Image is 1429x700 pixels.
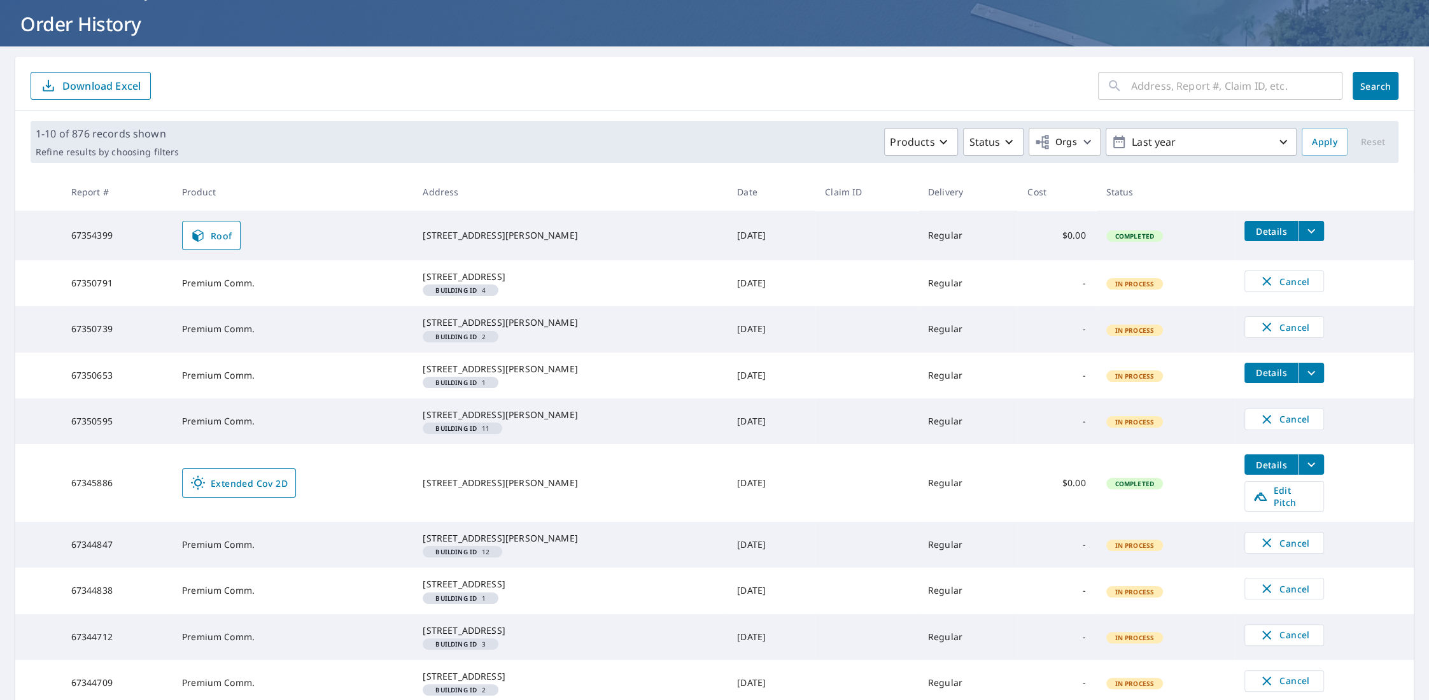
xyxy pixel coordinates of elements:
td: Regular [918,444,1017,522]
span: Details [1252,367,1290,379]
td: [DATE] [727,568,815,613]
th: Date [727,173,815,211]
td: Premium Comm. [172,398,412,444]
span: Roof [190,228,232,243]
button: detailsBtn-67350653 [1244,363,1298,383]
span: Apply [1312,134,1337,150]
div: [STREET_ADDRESS] [423,624,717,637]
td: 67344847 [61,522,172,568]
em: Building ID [435,333,477,340]
button: Cancel [1244,532,1324,554]
td: Regular [918,568,1017,613]
div: [STREET_ADDRESS][PERSON_NAME] [423,409,717,421]
th: Address [412,173,727,211]
span: In Process [1108,679,1162,688]
button: Search [1353,72,1398,100]
td: 67344712 [61,614,172,660]
td: Premium Comm. [172,522,412,568]
td: Regular [918,614,1017,660]
button: Cancel [1244,578,1324,599]
span: Completed [1108,232,1162,241]
th: Claim ID [815,173,918,211]
span: Cancel [1258,627,1311,643]
td: - [1017,614,1095,660]
td: 67350791 [61,260,172,306]
td: - [1017,568,1095,613]
td: 67350595 [61,398,172,444]
td: [DATE] [727,614,815,660]
div: [STREET_ADDRESS] [423,670,717,683]
td: 67345886 [61,444,172,522]
td: [DATE] [727,444,815,522]
td: - [1017,398,1095,444]
button: Cancel [1244,624,1324,646]
td: [DATE] [727,260,815,306]
span: Cancel [1258,581,1311,596]
p: Download Excel [62,79,141,93]
button: filesDropdownBtn-67350653 [1298,363,1324,383]
span: Details [1252,459,1290,471]
th: Cost [1017,173,1095,211]
button: Last year [1106,128,1297,156]
button: Cancel [1244,270,1324,292]
td: 67350739 [61,306,172,352]
a: Extended Cov 2D [182,468,296,498]
td: 67344838 [61,568,172,613]
span: Edit Pitch [1253,484,1316,508]
div: [STREET_ADDRESS][PERSON_NAME] [423,363,717,375]
td: [DATE] [727,398,815,444]
button: Status [963,128,1024,156]
td: - [1017,260,1095,306]
em: Building ID [435,287,477,293]
td: $0.00 [1017,211,1095,260]
span: In Process [1108,541,1162,550]
button: Apply [1302,128,1348,156]
span: Search [1363,80,1388,92]
span: 3 [428,641,493,647]
button: Cancel [1244,670,1324,692]
span: Cancel [1258,673,1311,689]
button: detailsBtn-67354399 [1244,221,1298,241]
button: Cancel [1244,409,1324,430]
button: Download Excel [31,72,151,100]
td: Regular [918,522,1017,568]
span: 1 [428,595,493,601]
h1: Order History [15,11,1414,37]
td: $0.00 [1017,444,1095,522]
span: In Process [1108,417,1162,426]
td: Premium Comm. [172,260,412,306]
em: Building ID [435,549,477,555]
span: 2 [428,333,493,340]
button: filesDropdownBtn-67354399 [1298,221,1324,241]
span: Cancel [1258,412,1311,427]
span: Cancel [1258,535,1311,550]
p: Status [969,134,1000,150]
td: Regular [918,211,1017,260]
span: 12 [428,549,497,555]
td: - [1017,522,1095,568]
button: Orgs [1029,128,1101,156]
th: Delivery [918,173,1017,211]
span: In Process [1108,633,1162,642]
span: Details [1252,225,1290,237]
td: 67354399 [61,211,172,260]
span: Completed [1108,479,1162,488]
em: Building ID [435,687,477,693]
button: filesDropdownBtn-67345886 [1298,454,1324,475]
span: 1 [428,379,493,386]
input: Address, Report #, Claim ID, etc. [1131,68,1342,104]
span: 11 [428,425,497,431]
td: [DATE] [727,306,815,352]
span: In Process [1108,326,1162,335]
span: Extended Cov 2D [190,475,288,491]
em: Building ID [435,379,477,386]
span: 4 [428,287,493,293]
td: Premium Comm. [172,568,412,613]
p: Last year [1127,131,1276,153]
span: Cancel [1258,319,1311,335]
p: Products [890,134,934,150]
td: [DATE] [727,522,815,568]
td: Regular [918,353,1017,398]
td: Premium Comm. [172,614,412,660]
div: [STREET_ADDRESS][PERSON_NAME] [423,477,717,489]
